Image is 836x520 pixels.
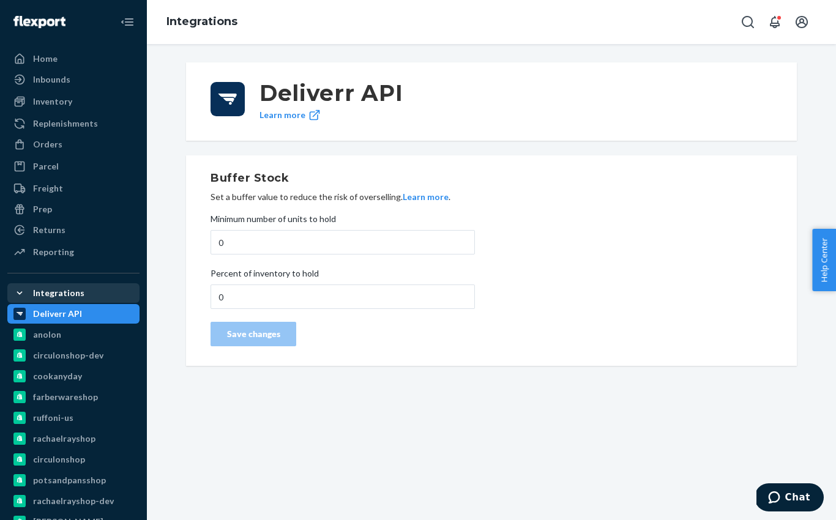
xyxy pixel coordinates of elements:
a: Returns [7,220,140,240]
input: Percent of inventory to hold [211,284,475,309]
div: Replenishments [33,117,98,130]
button: Close Navigation [115,10,140,34]
div: Orders [33,138,62,150]
div: Freight [33,182,63,195]
a: Integrations [166,15,237,28]
div: potsandpansshop [33,474,106,486]
h3: Deliverr API [259,82,772,104]
span: Percent of inventory to hold [211,267,319,284]
input: Minimum number of units to hold [211,230,475,254]
a: Home [7,49,140,69]
button: Integrations [7,283,140,303]
button: Learn more [403,191,449,203]
a: potsandpansshop [7,470,140,490]
a: Prep [7,199,140,219]
a: farberwareshop [7,387,140,407]
div: Parcel [33,160,59,173]
a: Learn more [259,109,321,121]
ol: breadcrumbs [157,4,247,40]
div: Returns [33,224,65,236]
div: rachaelrayshop [33,433,95,445]
button: Open notifications [763,10,787,34]
a: rachaelrayshop [7,429,140,448]
div: Home [33,53,58,65]
a: Deliverr API [7,304,140,324]
div: Prep [33,203,52,215]
a: Freight [7,179,140,198]
div: cookanyday [33,370,82,382]
div: Reporting [33,246,74,258]
div: Inbounds [33,73,70,86]
a: Orders [7,135,140,154]
div: farberwareshop [33,391,98,403]
img: Flexport logo [13,16,65,28]
iframe: Opens a widget where you can chat to one of our agents [756,483,824,514]
div: anolon [33,329,61,341]
div: Inventory [33,95,72,108]
div: circulonshop [33,453,85,466]
button: Save changes [211,322,296,346]
a: Inventory [7,92,140,111]
a: circulonshop [7,450,140,469]
a: Parcel [7,157,140,176]
div: Save changes [221,328,286,340]
a: anolon [7,325,140,344]
button: Open account menu [789,10,814,34]
h2: Buffer Stock [211,170,772,186]
a: cookanyday [7,366,140,386]
a: rachaelrayshop-dev [7,491,140,511]
a: circulonshop-dev [7,346,140,365]
div: Integrations [33,287,84,299]
div: ruffoni-us [33,412,73,424]
a: Replenishments [7,114,140,133]
button: Open Search Box [736,10,760,34]
a: Inbounds [7,70,140,89]
div: Deliverr API [33,308,82,320]
a: ruffoni-us [7,408,140,428]
div: rachaelrayshop-dev [33,495,114,507]
div: circulonshop-dev [33,349,103,362]
span: Minimum number of units to hold [211,213,336,230]
a: Reporting [7,242,140,262]
p: Set a buffer value to reduce the risk of overselling. . [211,191,772,203]
button: Help Center [812,229,836,291]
